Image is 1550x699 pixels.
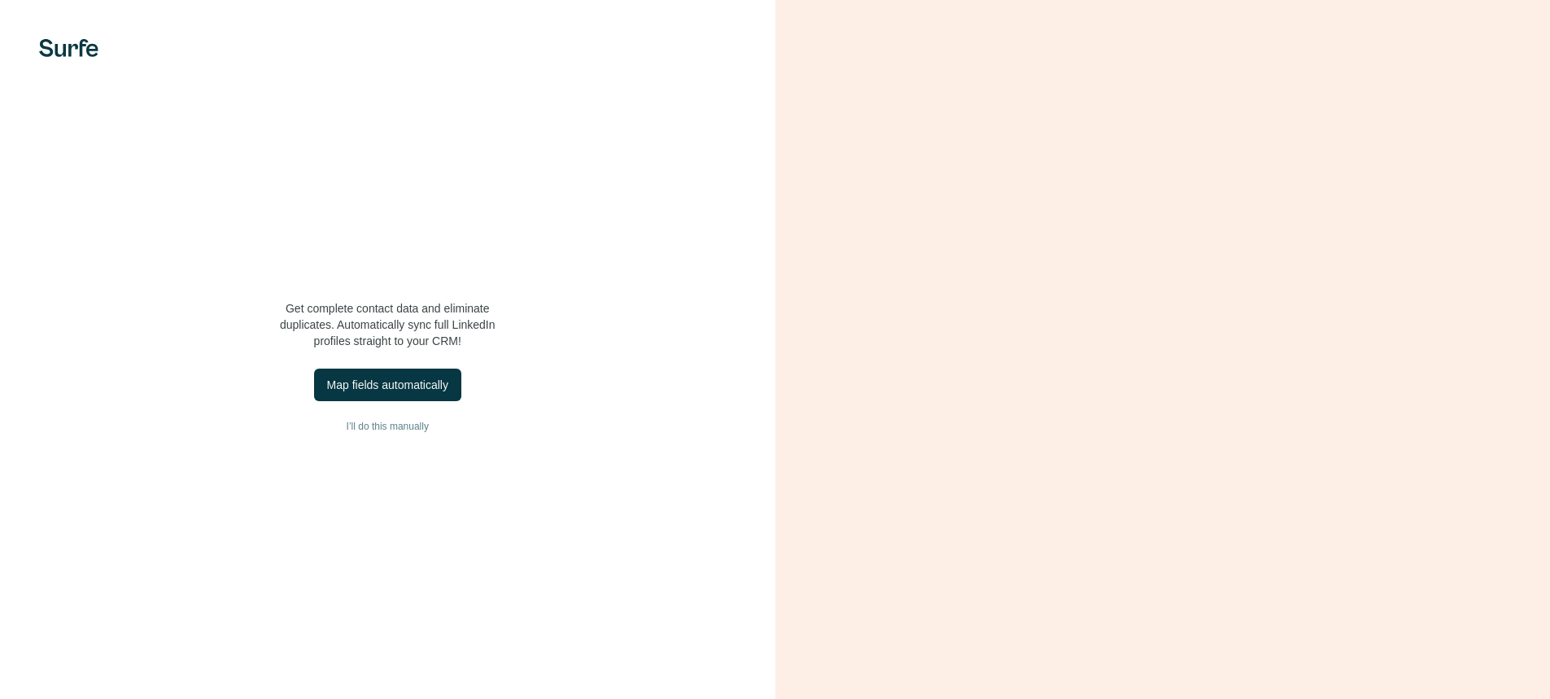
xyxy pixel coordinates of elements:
img: Surfe's logo [39,39,98,57]
button: I’ll do this manually [33,414,743,439]
button: Map fields automatically [314,369,461,401]
p: Get complete contact data and eliminate duplicates. Automatically sync full LinkedIn profiles str... [280,300,496,349]
div: Map fields automatically [327,377,448,393]
h4: One last wave to catch [263,261,513,291]
span: I’ll do this manually [347,419,429,434]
